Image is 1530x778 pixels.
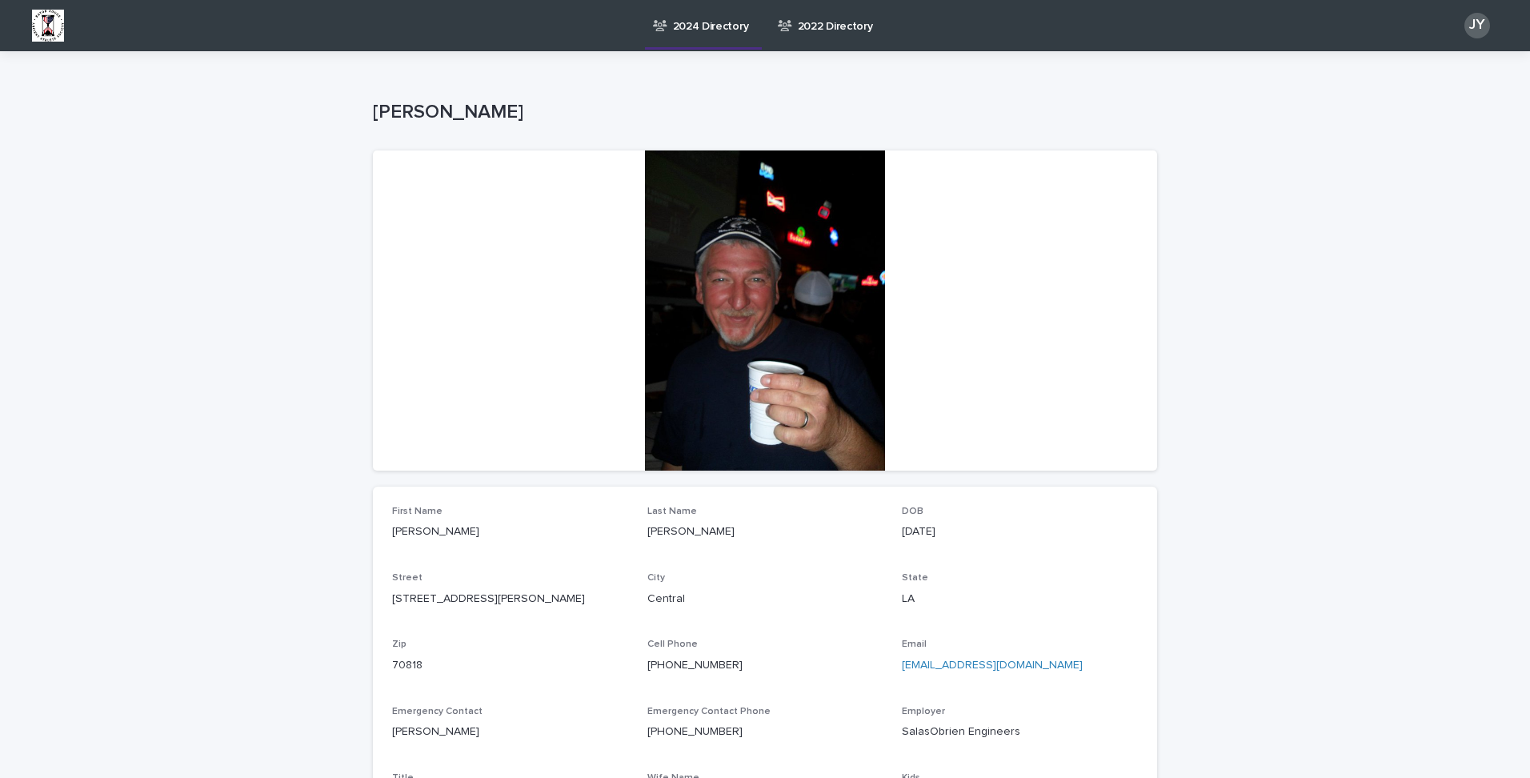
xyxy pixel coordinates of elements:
[392,591,628,608] p: [STREET_ADDRESS][PERSON_NAME]
[647,640,698,649] span: Cell Phone
[392,657,628,674] p: 70818
[373,101,1151,124] p: [PERSON_NAME]
[392,640,407,649] span: Zip
[647,726,743,737] a: [PHONE_NUMBER]
[392,707,483,716] span: Emergency Contact
[647,591,883,608] p: Central
[902,660,1083,671] a: [EMAIL_ADDRESS][DOMAIN_NAME]
[392,724,628,740] p: [PERSON_NAME]
[392,523,628,540] p: [PERSON_NAME]
[32,10,64,42] img: BsxibNoaTPe9uU9VL587
[902,507,923,516] span: DOB
[902,591,1138,608] p: LA
[647,507,697,516] span: Last Name
[1464,13,1490,38] div: JY
[902,707,945,716] span: Employer
[902,640,927,649] span: Email
[902,523,1138,540] p: [DATE]
[647,660,743,671] a: [PHONE_NUMBER]
[647,573,665,583] span: City
[647,707,771,716] span: Emergency Contact Phone
[902,573,928,583] span: State
[392,507,443,516] span: First Name
[902,724,1138,740] p: SalasObrien Engineers
[392,573,423,583] span: Street
[647,523,883,540] p: [PERSON_NAME]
